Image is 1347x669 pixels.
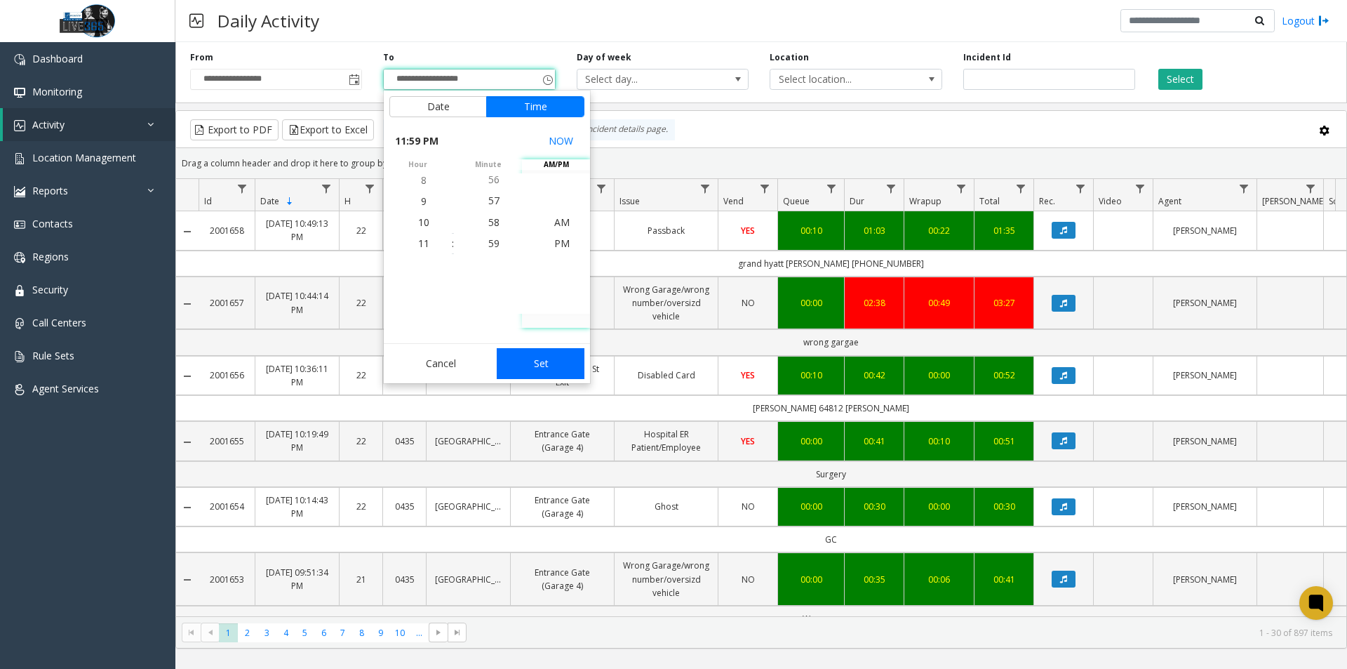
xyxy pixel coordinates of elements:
span: Regions [32,250,69,263]
a: YES [727,369,769,382]
a: 03:27 [983,296,1025,310]
a: 00:00 [786,435,836,448]
a: 00:22 [913,224,965,237]
a: 22 [348,435,374,448]
span: Select location... [770,69,907,89]
img: 'icon' [14,54,25,65]
div: Data table [176,179,1346,616]
a: Entrance Gate (Garage 4) [519,494,605,520]
span: Date [260,195,279,207]
a: [PERSON_NAME] [1162,369,1248,382]
span: Page 6 [314,623,333,642]
div: 00:30 [853,500,895,513]
a: Collapse Details [176,371,199,382]
a: YES [727,435,769,448]
a: [DATE] 10:19:49 PM [264,428,330,454]
img: 'icon' [14,351,25,362]
a: 01:03 [853,224,895,237]
a: 2001653 [207,573,246,586]
span: Monitoring [32,85,82,98]
a: NO [727,573,769,586]
span: 10 [418,216,429,229]
span: 57 [488,194,500,207]
a: 00:10 [786,224,836,237]
a: H Filter Menu [361,179,380,198]
span: Page 5 [295,623,314,642]
a: Disabled Card [623,369,709,382]
span: NO [742,297,755,309]
span: Wrapup [909,195,941,207]
span: AM/PM [522,159,590,170]
span: Page 8 [352,623,371,642]
a: Collapse Details [176,298,199,310]
span: Select day... [577,69,714,89]
a: 02:38 [853,296,895,310]
label: From [190,51,213,64]
a: 0435 [391,573,417,586]
span: Reports [32,184,68,197]
label: To [383,51,394,64]
label: Incident Id [963,51,1011,64]
a: Ghost [623,500,709,513]
span: Rec. [1039,195,1055,207]
span: Page 11 [410,623,429,642]
span: Call Centers [32,316,86,329]
span: Agent Services [32,382,99,395]
button: Cancel [389,348,492,379]
span: Security [32,283,68,296]
a: NO [727,296,769,310]
a: 00:42 [853,369,895,382]
label: Day of week [577,51,631,64]
a: 01:35 [983,224,1025,237]
a: 2001657 [207,296,246,310]
a: Collapse Details [176,437,199,448]
a: 0435 [391,435,417,448]
span: hour [384,159,452,170]
div: : [452,237,454,251]
h3: Daily Activity [210,4,326,38]
span: NO [742,574,755,585]
div: 00:51 [983,435,1025,448]
span: 11 [418,237,429,250]
div: 00:06 [913,573,965,586]
span: Video [1099,195,1122,207]
a: [DATE] 10:49:13 PM [264,217,330,244]
span: Id [204,195,212,207]
a: Entrance Gate (Garage 4) [519,428,605,454]
a: 2001655 [207,435,246,448]
a: [PERSON_NAME] [1162,296,1248,310]
span: Sortable [284,196,295,207]
a: 00:10 [913,435,965,448]
button: Export to Excel [282,119,374,140]
a: YES [727,224,769,237]
a: 00:00 [913,500,965,513]
a: 00:00 [786,573,836,586]
span: PM [554,237,570,250]
a: Hospital ER Patient/Employee [623,428,709,454]
button: Date tab [389,96,487,117]
a: NO [727,500,769,513]
button: Select now [543,128,579,154]
a: Parker Filter Menu [1301,179,1320,198]
div: 00:49 [913,296,965,310]
a: 2001656 [207,369,246,382]
img: 'icon' [14,318,25,329]
a: [PERSON_NAME] [1162,224,1248,237]
button: Select [1158,69,1202,90]
a: Dur Filter Menu [882,179,901,198]
div: 00:35 [853,573,895,586]
a: 2001654 [207,500,246,513]
a: Rec. Filter Menu [1071,179,1090,198]
span: 8 [421,173,427,187]
img: 'icon' [14,285,25,296]
span: 58 [488,215,500,228]
div: 00:00 [786,500,836,513]
span: Page 3 [257,623,276,642]
a: Date Filter Menu [317,179,336,198]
